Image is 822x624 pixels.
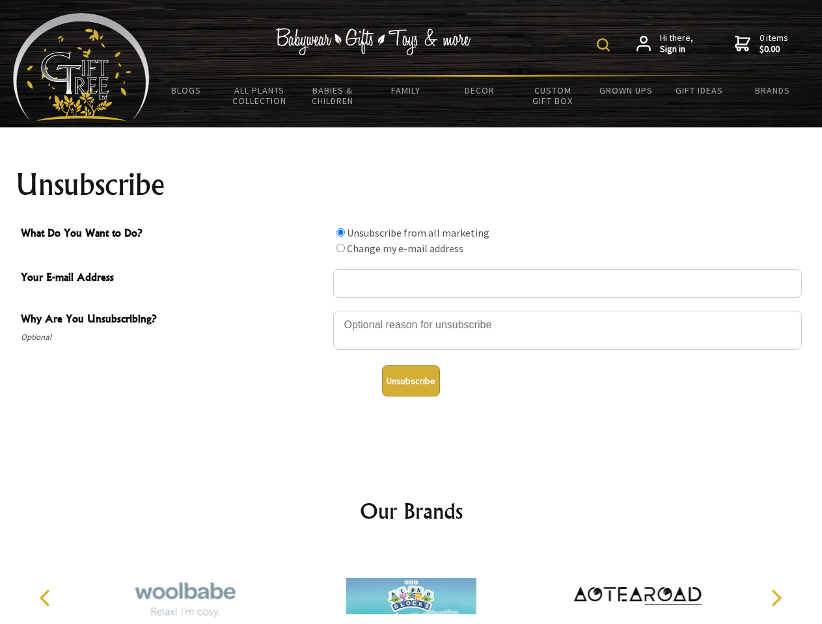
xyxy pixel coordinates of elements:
[637,32,693,55] a: Hi there,Sign in
[516,77,590,114] a: Custom Gift Box
[589,77,663,104] a: Grown Ups
[347,226,489,239] label: Unsubscribe from all marketing
[382,365,440,396] button: Unsubscribe
[26,495,797,526] h2: Our Brands
[761,584,790,612] button: Next
[370,77,443,104] a: Family
[760,32,788,55] span: 0 items
[735,32,788,55] a: 0 items$0.00
[13,13,150,121] img: Babyware - Gifts - Toys and more...
[760,44,788,55] strong: $0.00
[333,311,802,350] textarea: Why Are You Unsubscribing?
[663,77,736,104] a: Gift Ideas
[21,330,327,345] span: Optional
[276,28,471,55] img: Babywear - Gifts - Toys & more
[296,77,370,114] a: Babies & Children
[21,311,327,330] span: Why Are You Unsubscribing?
[660,44,693,55] strong: Sign in
[333,269,802,298] input: Your E-mail Address
[597,38,610,51] img: product search
[443,77,516,104] a: Decor
[16,169,807,200] h1: Unsubscribe
[150,77,223,104] a: BLOGS
[33,584,61,612] button: Previous
[21,269,327,288] span: Your E-mail Address
[21,225,327,244] span: What Do You Want to Do?
[336,244,345,252] input: What Do You Want to Do?
[223,77,297,114] a: All Plants Collection
[347,242,463,255] label: Change my e-mail address
[736,77,810,104] a: Brands
[660,32,693,55] span: Hi there,
[336,228,345,237] input: What Do You Want to Do?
